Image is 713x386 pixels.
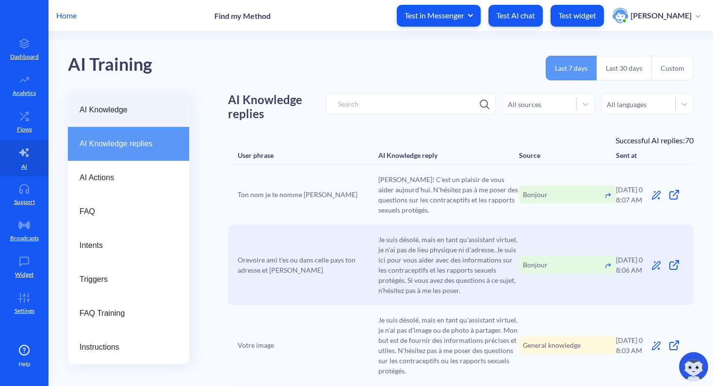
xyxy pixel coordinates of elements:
span: Test in Messenger [405,10,473,21]
a: Intents [68,229,189,262]
p: Test widget [558,11,596,20]
p: Dashboard [10,52,39,61]
div: Source [519,151,540,159]
button: Custom [651,56,694,80]
div: User phrase [238,151,274,159]
span: AI Knowledge replies [80,138,170,150]
a: Triggers [68,262,189,296]
div: [DATE] 08:03 AM [616,335,648,355]
span: Triggers [80,274,170,285]
span: Votre image [238,340,274,350]
p: Find my Method [214,11,271,20]
button: Last 30 days [597,56,651,80]
span: Bonjour [523,189,548,200]
div: All sources [508,99,541,109]
span: General knowledge [523,340,581,350]
div: AI Knowledge reply [378,151,438,159]
p: Flows [17,125,32,134]
span: AI Actions [80,172,170,184]
span: FAQ Training [80,308,170,319]
div: [DATE] 08:07 AM [616,185,648,205]
div: Sent at [616,151,637,159]
span: Instructions [80,341,170,353]
div: The response is based not on trained sources but on the custom prompt info and/or general GPT kno... [519,336,616,354]
img: user photo [613,8,628,23]
span: Bonjour [523,260,548,270]
p: Settings [15,307,34,315]
span: Je suis désolé, mais en tant qu'assistant virtuel, je n'ai pas d'image ou de photo à partager. Mo... [378,315,519,376]
div: Successful AI replies: 70 [228,135,694,146]
span: Intents [80,240,170,251]
p: Test AI chat [496,11,535,20]
div: Text source [519,185,616,203]
p: Analytics [13,89,36,97]
div: Text source [519,256,616,274]
p: [PERSON_NAME] [631,10,692,21]
div: AI Training [68,51,152,78]
h1: AI Knowledge replies [228,93,326,121]
a: AI Actions [68,161,189,195]
a: FAQ Training [68,296,189,330]
p: Support [14,198,35,206]
span: Je suis désolé, mais en tant qu'assistant virtuel, je n'ai pas de lieu physique ni d'adresse. Je ... [378,234,519,295]
p: Widget [15,270,33,279]
span: FAQ [80,206,170,217]
button: Test widget [551,5,604,27]
button: Last 7 days [546,56,597,80]
p: AI [21,162,27,171]
div: [DATE] 08:06 AM [616,255,648,275]
span: Help [18,360,31,369]
input: Search [326,93,496,115]
span: Orevoire ami t'es ou dans celle pays ton adresse et [PERSON_NAME] [238,255,378,275]
span: [PERSON_NAME]! C'est un plaisir de vous aider aujourd'hui. N'hésitez pas à me poser des questions... [378,174,519,215]
div: All languages [607,99,647,109]
p: Home [56,10,77,21]
span: Ton nom je te nomme [PERSON_NAME] [238,189,357,200]
button: Test in Messenger [397,5,481,27]
a: AI Knowledge replies [68,127,189,161]
a: FAQ [68,195,189,229]
a: AI Knowledge [68,93,189,127]
p: Broadcasts [10,234,39,243]
a: Instructions [68,330,189,364]
img: copilot-icon.svg [679,352,708,381]
button: Test AI chat [488,5,543,27]
button: user photo[PERSON_NAME] [608,7,705,24]
span: AI Knowledge [80,104,170,116]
